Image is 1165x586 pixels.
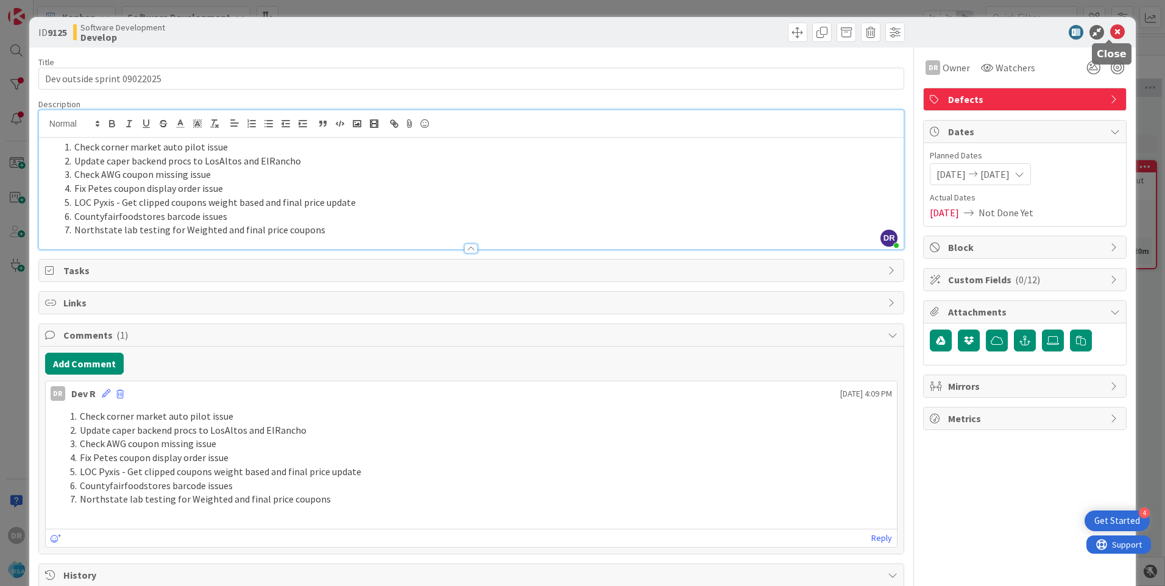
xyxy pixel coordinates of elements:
[926,60,940,75] div: DR
[60,154,898,168] li: Update caper backend procs to LosAltos and ElRancho
[65,437,892,451] li: Check AWG coupon missing issue
[996,60,1035,75] span: Watchers
[948,92,1104,107] span: Defects
[948,272,1104,287] span: Custom Fields
[38,57,54,68] label: Title
[60,223,898,237] li: Northstate lab testing for Weighted and final price coupons
[63,328,882,342] span: Comments
[116,329,128,341] span: ( 1 )
[943,60,970,75] span: Owner
[930,191,1120,204] span: Actual Dates
[26,2,55,16] span: Support
[38,25,67,40] span: ID
[80,32,165,42] b: Develop
[63,263,882,278] span: Tasks
[65,465,892,479] li: LOC Pyxis - Get clipped coupons weight based and final price update
[60,140,898,154] li: Check corner market auto pilot issue
[1015,274,1040,286] span: ( 0/12 )
[38,99,80,110] span: Description
[51,386,65,401] div: DR
[65,409,892,423] li: Check corner market auto pilot issue
[980,167,1010,182] span: [DATE]
[63,568,882,582] span: History
[948,124,1104,139] span: Dates
[60,182,898,196] li: Fix Petes coupon display order issue
[71,386,96,401] div: Dev R
[1097,48,1127,60] h5: Close
[65,479,892,493] li: Countyfairfoodstores barcode issues
[880,230,898,247] span: DR
[38,68,904,90] input: type card name here...
[60,168,898,182] li: Check AWG coupon missing issue
[937,167,966,182] span: [DATE]
[60,196,898,210] li: LOC Pyxis - Get clipped coupons weight based and final price update
[979,205,1033,220] span: Not Done Yet
[1085,510,1150,531] div: Open Get Started checklist, remaining modules: 4
[48,26,67,38] b: 9125
[1139,507,1150,518] div: 4
[948,240,1104,255] span: Block
[948,411,1104,426] span: Metrics
[1094,515,1140,527] div: Get Started
[45,353,124,375] button: Add Comment
[930,205,959,220] span: [DATE]
[65,451,892,465] li: Fix Petes coupon display order issue
[840,387,892,400] span: [DATE] 4:09 PM
[65,423,892,437] li: Update caper backend procs to LosAltos and ElRancho
[60,210,898,224] li: Countyfairfoodstores barcode issues
[930,149,1120,162] span: Planned Dates
[65,492,892,506] li: Northstate lab testing for Weighted and final price coupons
[80,23,165,32] span: Software Development
[871,531,892,546] a: Reply
[948,379,1104,394] span: Mirrors
[63,295,882,310] span: Links
[948,305,1104,319] span: Attachments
